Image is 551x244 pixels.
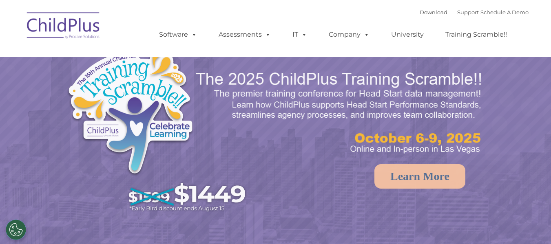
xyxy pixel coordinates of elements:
[284,26,315,43] a: IT
[437,26,515,43] a: Training Scramble!!
[374,164,465,189] a: Learn More
[6,220,26,240] button: Cookies Settings
[23,7,104,47] img: ChildPlus by Procare Solutions
[480,9,529,15] a: Schedule A Demo
[457,9,479,15] a: Support
[210,26,279,43] a: Assessments
[420,9,447,15] a: Download
[321,26,378,43] a: Company
[151,26,205,43] a: Software
[383,26,432,43] a: University
[420,9,529,15] font: |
